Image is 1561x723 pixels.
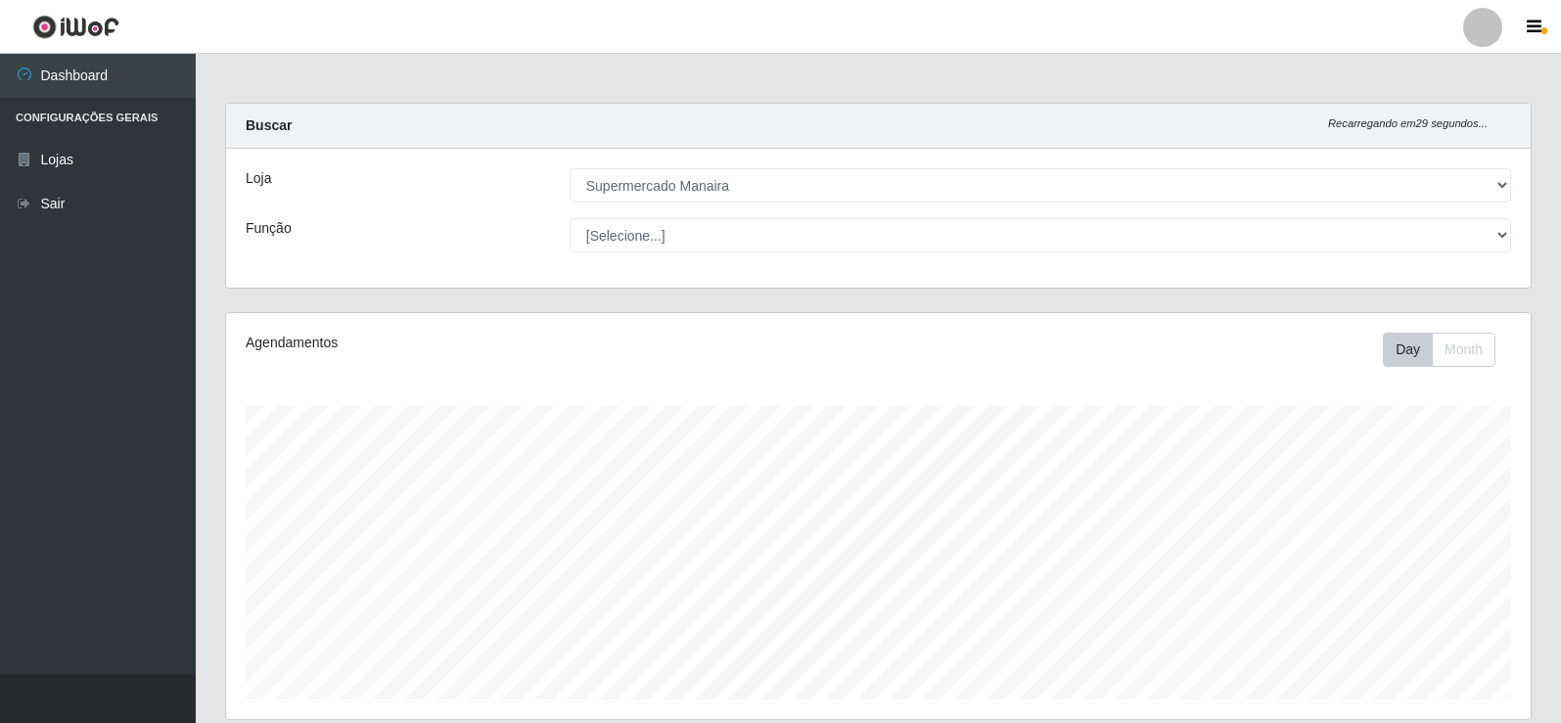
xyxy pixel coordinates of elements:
[246,117,292,133] strong: Buscar
[1383,333,1495,367] div: First group
[246,168,271,189] label: Loja
[1328,117,1488,129] i: Recarregando em 29 segundos...
[246,333,756,353] div: Agendamentos
[246,218,292,239] label: Função
[32,15,119,39] img: CoreUI Logo
[1432,333,1495,367] button: Month
[1383,333,1433,367] button: Day
[1383,333,1511,367] div: Toolbar with button groups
